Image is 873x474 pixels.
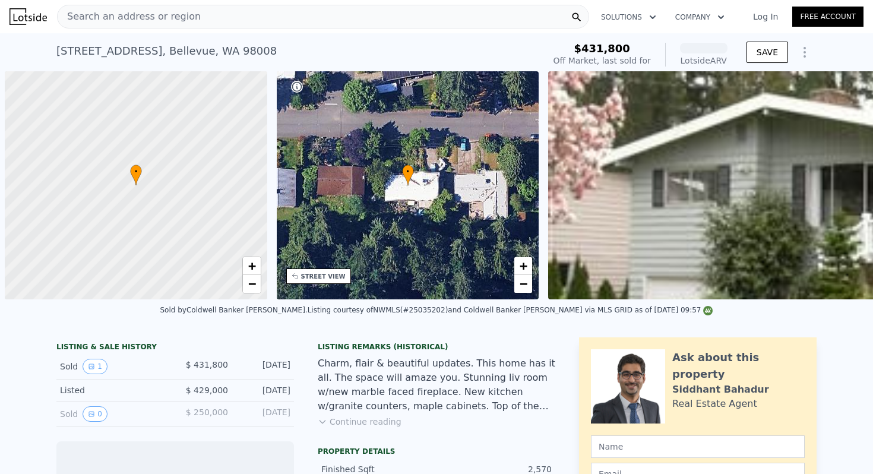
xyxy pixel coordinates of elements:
img: NWMLS Logo [703,306,713,315]
div: LISTING & SALE HISTORY [56,342,294,354]
div: [STREET_ADDRESS] , Bellevue , WA 98008 [56,43,277,59]
button: Show Options [793,40,817,64]
div: • [402,165,414,185]
span: • [402,166,414,177]
span: + [520,258,527,273]
a: Zoom out [243,275,261,293]
span: • [130,166,142,177]
div: Sold [60,359,166,374]
button: View historical data [83,406,107,422]
span: $ 250,000 [186,407,228,417]
button: Company [666,7,734,28]
div: Listed [60,384,166,396]
span: $ 431,800 [186,360,228,369]
button: SAVE [747,42,788,63]
img: Lotside [10,8,47,25]
a: Zoom in [243,257,261,275]
span: $431,800 [574,42,630,55]
div: Charm, flair & beautiful updates. This home has it all. The space will amaze you. Stunning liv ro... [318,356,555,413]
div: Property details [318,447,555,456]
div: Ask about this property [672,349,805,383]
div: Off Market, last sold for [553,55,651,67]
div: • [130,165,142,185]
div: Lotside ARV [680,55,727,67]
span: Search an address or region [58,10,201,24]
span: $ 429,000 [186,385,228,395]
span: − [520,276,527,291]
button: Continue reading [318,416,401,428]
div: Siddhant Bahadur [672,383,769,397]
button: View historical data [83,359,107,374]
div: Listing Remarks (Historical) [318,342,555,352]
div: [DATE] [238,406,290,422]
div: Sold [60,406,166,422]
div: Listing courtesy of NWMLS (#25035202) and Coldwell Banker [PERSON_NAME] via MLS GRID as of [DATE]... [308,306,713,314]
button: Solutions [592,7,666,28]
a: Zoom in [514,257,532,275]
div: STREET VIEW [301,272,346,281]
div: [DATE] [238,359,290,374]
input: Name [591,435,805,458]
a: Free Account [792,7,863,27]
a: Zoom out [514,275,532,293]
span: + [248,258,255,273]
div: [DATE] [238,384,290,396]
a: Log In [739,11,792,23]
div: Sold by Coldwell Banker [PERSON_NAME] . [160,306,308,314]
span: − [248,276,255,291]
div: Real Estate Agent [672,397,757,411]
